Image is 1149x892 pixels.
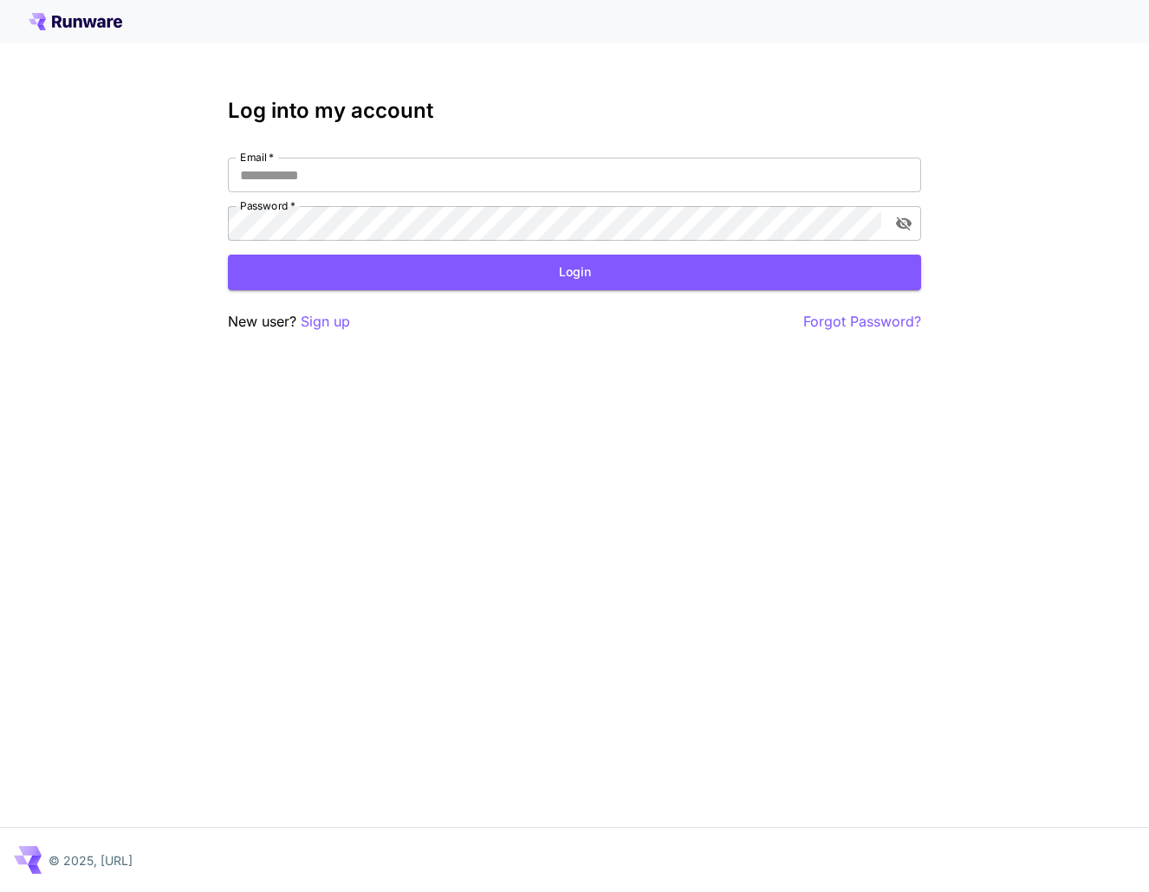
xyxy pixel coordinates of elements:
[240,150,274,165] label: Email
[888,208,919,239] button: toggle password visibility
[803,311,921,333] button: Forgot Password?
[240,198,295,213] label: Password
[49,851,133,869] p: © 2025, [URL]
[228,99,921,123] h3: Log into my account
[228,255,921,290] button: Login
[301,311,350,333] button: Sign up
[228,311,350,333] p: New user?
